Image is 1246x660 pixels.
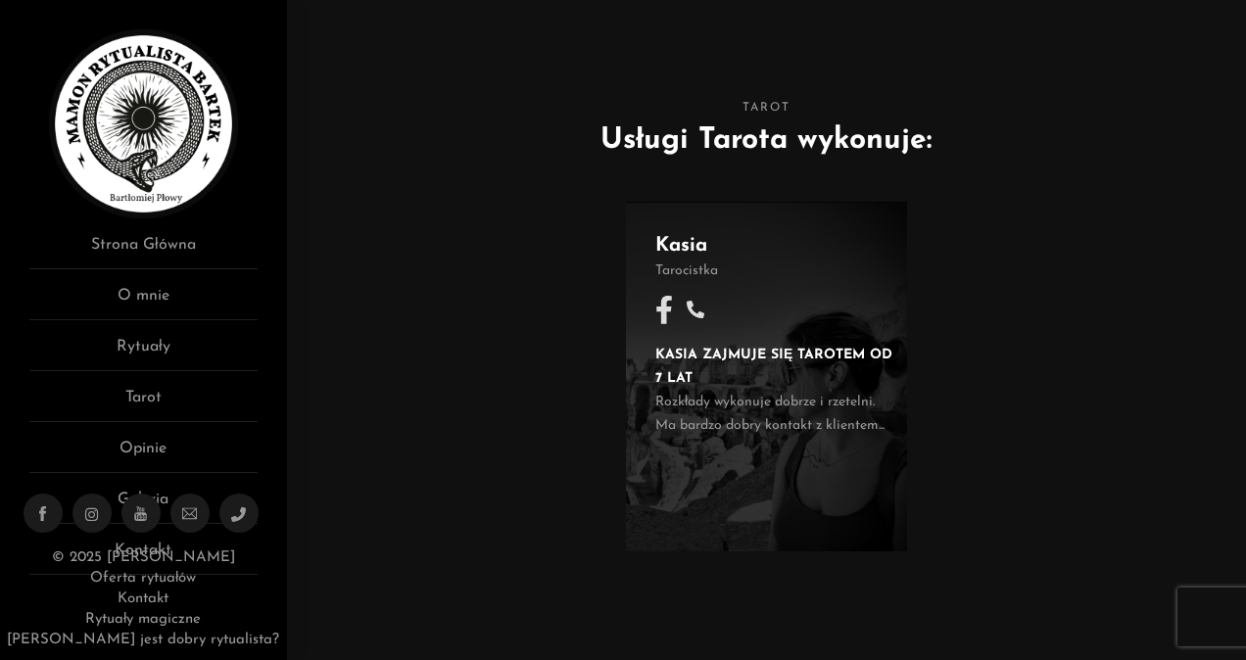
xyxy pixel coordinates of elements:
a: [PERSON_NAME] jest dobry rytualista? [7,633,279,647]
a: Oferta rytuałów [90,571,196,586]
a: O mnie [29,284,258,320]
a: Opinie [29,437,258,473]
strong: KASIA ZAJMUJE SIĘ TAROTEM OD 7 LAT [655,348,892,386]
a: Kasia [655,236,707,256]
a: Kontakt [118,591,168,606]
h2: Usługi Tarota wykonuje: [316,118,1217,163]
a: Strona Główna [29,233,258,269]
span: Tarocistka [655,260,877,281]
a: Tarot [29,386,258,422]
a: Rytuały [29,335,258,371]
a: Rytuały magiczne [85,612,201,627]
span: Tarot [316,98,1217,118]
span: Rozkłady wykonuje dobrze i rzetelni. Ma bardzo dobry kontakt z klientem... [655,344,906,438]
img: Rytualista Bartek [49,29,238,218]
